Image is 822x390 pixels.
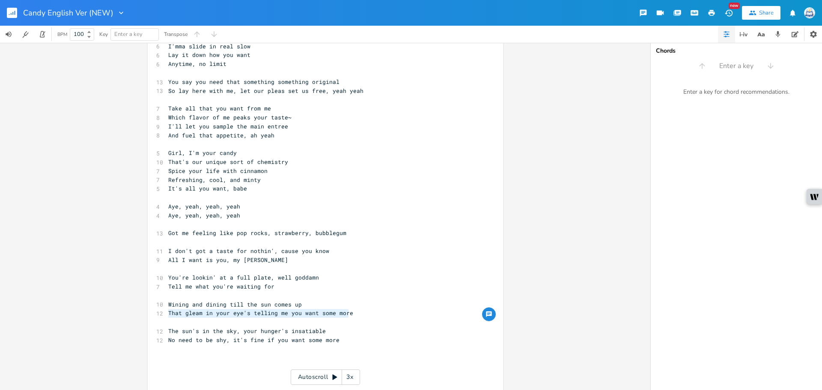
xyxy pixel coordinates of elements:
[168,211,240,219] span: Aye, yeah, yeah, yeah
[168,122,288,130] span: I'll let you sample the main entree
[168,131,274,139] span: And fuel that appetite, ah yeah
[114,30,143,38] span: Enter a key
[168,158,288,166] span: That's our unique sort of chemistry
[804,7,815,18] img: Sign In
[168,336,340,344] span: No need to be shy, it's fine if you want some more
[168,78,340,86] span: You say you need that something something original
[168,274,319,281] span: You're lookin' at a full plate, well goddamn
[168,104,271,112] span: Take all that you want from me
[168,42,250,50] span: I'mma slide in real slow
[168,247,329,255] span: I don't got a taste for nothin', cause you know
[164,32,188,37] div: Transpose
[742,6,780,20] button: Share
[168,185,247,192] span: It's all you want, babe
[759,9,774,17] div: Share
[291,369,360,385] div: Autoscroll
[656,48,817,54] div: Chords
[168,229,346,237] span: Got me feeling like pop rocks, strawberry, bubblegum
[168,87,363,95] span: So lay here with me, let our pleas set us free, yeah yeah
[168,167,268,175] span: Spice your life with cinnamon
[168,256,288,264] span: All I want is you, my [PERSON_NAME]
[168,51,250,59] span: Lay it down how you want
[23,9,113,17] span: Candy English Ver (NEW)
[651,83,822,101] div: Enter a key for chord recommendations.
[729,3,740,9] div: New
[168,113,292,121] span: Which flavor of me peaks your taste~
[99,32,108,37] div: Key
[57,32,67,37] div: BPM
[168,309,353,317] span: That gleam in your eye's telling me you want some more
[168,301,302,308] span: Wining and dining till the sun comes up
[719,61,753,71] span: Enter a key
[168,327,326,335] span: The sun's in the sky, your hunger's insatiable
[168,149,237,157] span: Girl, I'm your candy
[342,369,357,385] div: 3x
[720,5,737,21] button: New
[168,60,226,68] span: Anytime, no limit
[168,202,240,210] span: Aye, yeah, yeah, yeah
[168,176,261,184] span: Refreshing, cool, and minty
[168,283,274,290] span: Tell me what you're waiting for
